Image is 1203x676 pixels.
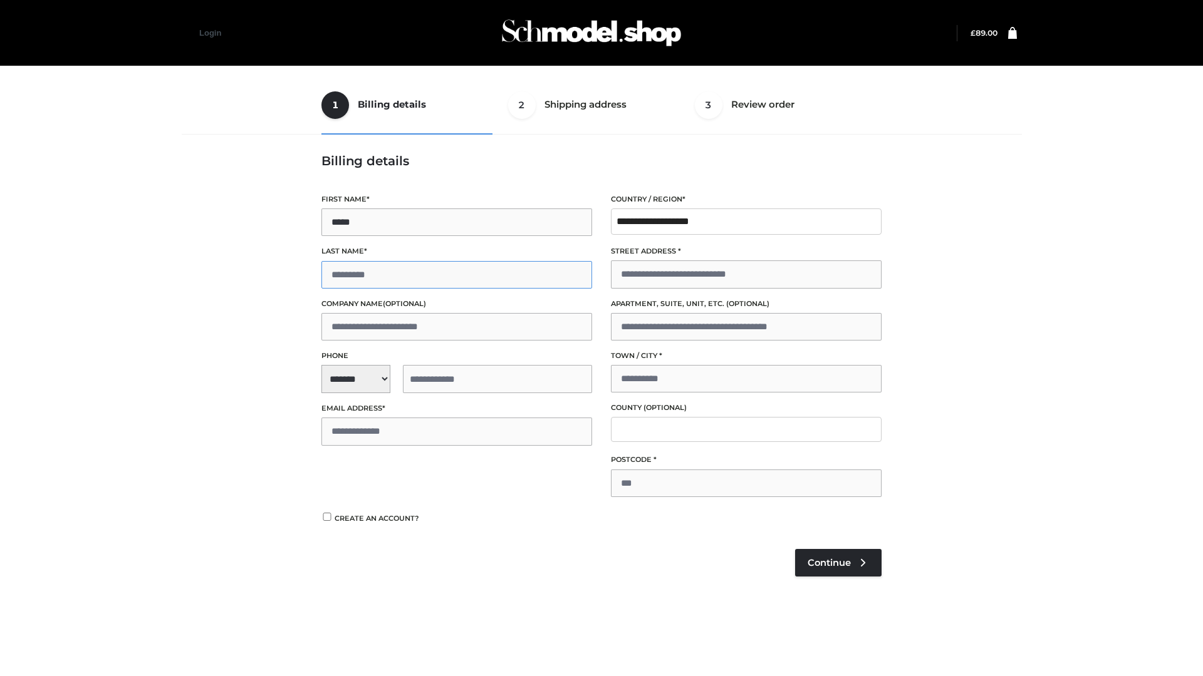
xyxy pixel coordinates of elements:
img: Schmodel Admin 964 [497,8,685,58]
label: Last name [321,245,592,257]
label: County [611,402,882,414]
bdi: 89.00 [971,28,997,38]
label: Postcode [611,454,882,466]
a: Continue [795,549,882,576]
label: Country / Region [611,193,882,205]
label: Phone [321,350,592,362]
a: £89.00 [971,28,997,38]
span: £ [971,28,976,38]
input: Create an account? [321,513,333,521]
h3: Billing details [321,153,882,168]
span: (optional) [726,299,769,308]
label: First name [321,193,592,205]
span: (optional) [383,299,426,308]
span: (optional) [643,403,687,412]
label: Company name [321,298,592,310]
label: Street address [611,245,882,257]
label: Apartment, suite, unit, etc. [611,298,882,310]
span: Create an account? [335,514,419,523]
span: Continue [808,557,851,568]
label: Email address [321,402,592,414]
a: Login [199,28,221,38]
label: Town / City [611,350,882,362]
